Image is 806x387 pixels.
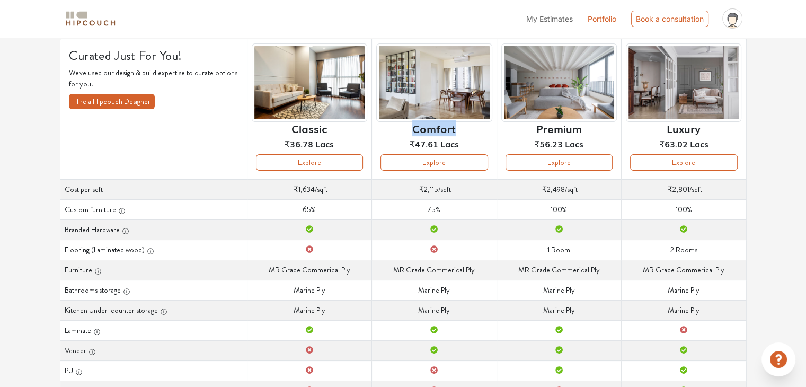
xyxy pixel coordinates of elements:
[497,240,621,260] td: 1 Room
[247,199,371,219] td: 65%
[622,179,746,199] td: /sqft
[69,67,238,90] p: We've used our design & build expertise to curate options for you.
[631,11,708,27] div: Book a consultation
[412,122,456,135] h6: Comfort
[410,137,438,150] span: ₹47.61
[247,260,371,280] td: MR Grade Commerical Ply
[497,300,621,320] td: Marine Ply
[60,340,247,360] th: Veneer
[285,137,313,150] span: ₹36.78
[380,154,488,171] button: Explore
[501,43,617,122] img: header-preview
[60,280,247,300] th: Bathrooms storage
[69,94,155,109] button: Hire a Hipcouch Designer
[440,137,459,150] span: Lacs
[372,199,497,219] td: 75%
[60,260,247,280] th: Furniture
[372,260,497,280] td: MR Grade Commerical Ply
[667,122,701,135] h6: Luxury
[372,300,497,320] td: Marine Ply
[60,240,247,260] th: Flooring (Laminated wood)
[622,300,746,320] td: Marine Ply
[64,7,117,31] span: logo-horizontal.svg
[60,360,247,381] th: PU
[372,179,497,199] td: /sqft
[506,154,613,171] button: Explore
[256,154,363,171] button: Explore
[247,300,371,320] td: Marine Ply
[69,48,238,64] h4: Curated Just For You!
[668,184,689,195] span: ₹2,801
[526,14,573,23] span: My Estimates
[60,219,247,240] th: Branded Hardware
[536,122,582,135] h6: Premium
[497,280,621,300] td: Marine Ply
[315,137,334,150] span: Lacs
[622,199,746,219] td: 100%
[542,184,565,195] span: ₹2,498
[247,179,371,199] td: /sqft
[497,199,621,219] td: 100%
[565,137,583,150] span: Lacs
[372,280,497,300] td: Marine Ply
[497,179,621,199] td: /sqft
[534,137,563,150] span: ₹56.23
[60,179,247,199] th: Cost per sqft
[60,300,247,320] th: Kitchen Under-counter storage
[622,260,746,280] td: MR Grade Commerical Ply
[60,320,247,340] th: Laminate
[659,137,688,150] span: ₹63.02
[630,154,737,171] button: Explore
[60,199,247,219] th: Custom furniture
[64,10,117,28] img: logo-horizontal.svg
[294,184,315,195] span: ₹1,634
[252,43,367,122] img: header-preview
[622,280,746,300] td: Marine Ply
[497,260,621,280] td: MR Grade Commerical Ply
[626,43,741,122] img: header-preview
[247,280,371,300] td: Marine Ply
[588,13,616,24] a: Portfolio
[622,240,746,260] td: 2 Rooms
[291,122,327,135] h6: Classic
[376,43,492,122] img: header-preview
[419,184,438,195] span: ₹2,115
[690,137,708,150] span: Lacs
